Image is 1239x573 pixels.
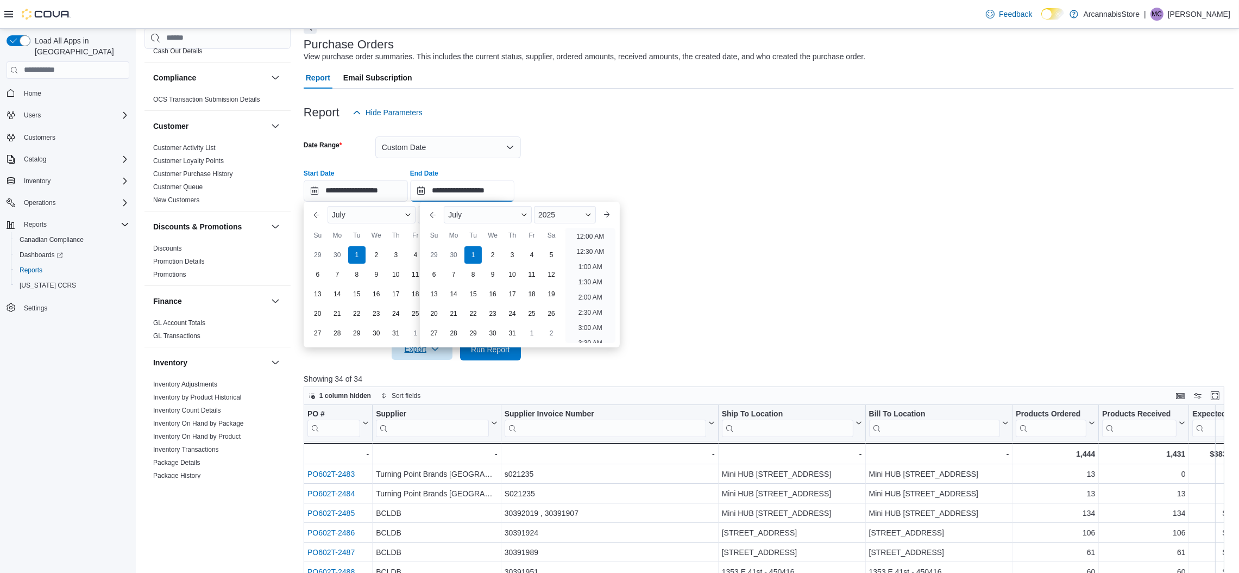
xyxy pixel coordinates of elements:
[328,206,416,223] div: Button. Open the month selector. July is currently selected.
[319,391,371,400] span: 1 column hidden
[269,71,282,84] button: Compliance
[309,227,326,244] div: Su
[153,196,199,204] span: New Customers
[24,111,41,120] span: Users
[2,152,134,167] button: Catalog
[304,106,339,119] h3: Report
[504,227,521,244] div: Th
[15,279,129,292] span: Washington CCRS
[504,246,521,264] div: day-3
[418,206,480,223] div: Button. Open the year selector. 2025 is currently selected.
[348,246,366,264] div: day-1
[20,196,129,209] span: Operations
[307,528,355,537] a: PO602T-2486
[15,233,129,246] span: Canadian Compliance
[306,67,330,89] span: Report
[407,246,424,264] div: day-4
[20,251,63,259] span: Dashboards
[504,507,714,520] div: 30392019 , 30391907
[407,266,424,283] div: day-11
[15,264,129,277] span: Reports
[464,227,482,244] div: Tu
[407,285,424,303] div: day-18
[1102,447,1185,460] div: 1,431
[269,120,282,133] button: Customer
[153,394,242,401] a: Inventory by Product Historical
[307,509,355,518] a: PO602T-2485
[1102,487,1185,500] div: 13
[307,548,355,557] a: PO602T-2487
[504,305,521,322] div: day-24
[153,183,203,191] a: Customer Queue
[153,95,260,104] span: OCS Transaction Submission Details
[15,279,80,292] a: [US_STATE] CCRS
[425,246,443,264] div: day-29
[22,9,71,20] img: Cova
[307,409,360,419] div: PO #
[309,325,326,342] div: day-27
[721,409,853,419] div: Ship To Location
[20,175,129,188] span: Inventory
[304,373,1234,384] p: Showing 34 of 34
[2,85,134,101] button: Home
[574,337,607,350] li: 3:30 AM
[307,470,355,478] a: PO602T-2483
[153,319,205,327] a: GL Account Totals
[1102,409,1177,419] div: Products Received
[153,121,188,132] h3: Customer
[348,266,366,283] div: day-8
[376,409,489,419] div: Supplier
[308,206,325,223] button: Previous Month
[153,296,182,307] h3: Finance
[368,266,385,283] div: day-9
[20,109,129,122] span: Users
[376,468,498,481] div: Turning Point Brands [GEOGRAPHIC_DATA]
[308,245,445,343] div: July, 2025
[445,325,462,342] div: day-28
[721,447,861,460] div: -
[153,432,241,441] span: Inventory On Hand by Product
[484,285,501,303] div: day-16
[376,447,498,460] div: -
[407,305,424,322] div: day-25
[869,487,1009,500] div: Mini HUB [STREET_ADDRESS]
[153,96,260,103] a: OCS Transaction Submission Details
[309,246,326,264] div: day-29
[20,175,55,188] button: Inventory
[523,285,540,303] div: day-18
[2,195,134,210] button: Operations
[574,291,607,304] li: 2:00 AM
[153,72,196,83] h3: Compliance
[543,305,560,322] div: day-26
[523,305,540,322] div: day-25
[304,169,335,178] label: Start Date
[2,108,134,123] button: Users
[153,406,221,415] span: Inventory Count Details
[153,144,216,152] span: Customer Activity List
[445,246,462,264] div: day-30
[153,157,224,165] span: Customer Loyalty Points
[523,266,540,283] div: day-11
[343,67,412,89] span: Email Subscription
[464,285,482,303] div: day-15
[574,260,607,273] li: 1:00 AM
[307,489,355,498] a: PO602T-2484
[1209,389,1222,402] button: Enter fullscreen
[387,325,405,342] div: day-31
[504,447,714,460] div: -
[460,339,521,360] button: Run Report
[869,507,1009,520] div: Mini HUB [STREET_ADDRESS]
[153,433,241,440] a: Inventory On Hand by Product
[721,409,861,437] button: Ship To Location
[368,285,385,303] div: day-16
[543,227,560,244] div: Sa
[20,235,84,244] span: Canadian Compliance
[387,266,405,283] div: day-10
[15,248,129,261] span: Dashboards
[398,338,446,360] span: Export
[445,285,462,303] div: day-14
[504,409,706,419] div: Supplier Invoice Number
[982,3,1036,25] a: Feedback
[425,285,443,303] div: day-13
[523,246,540,264] div: day-4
